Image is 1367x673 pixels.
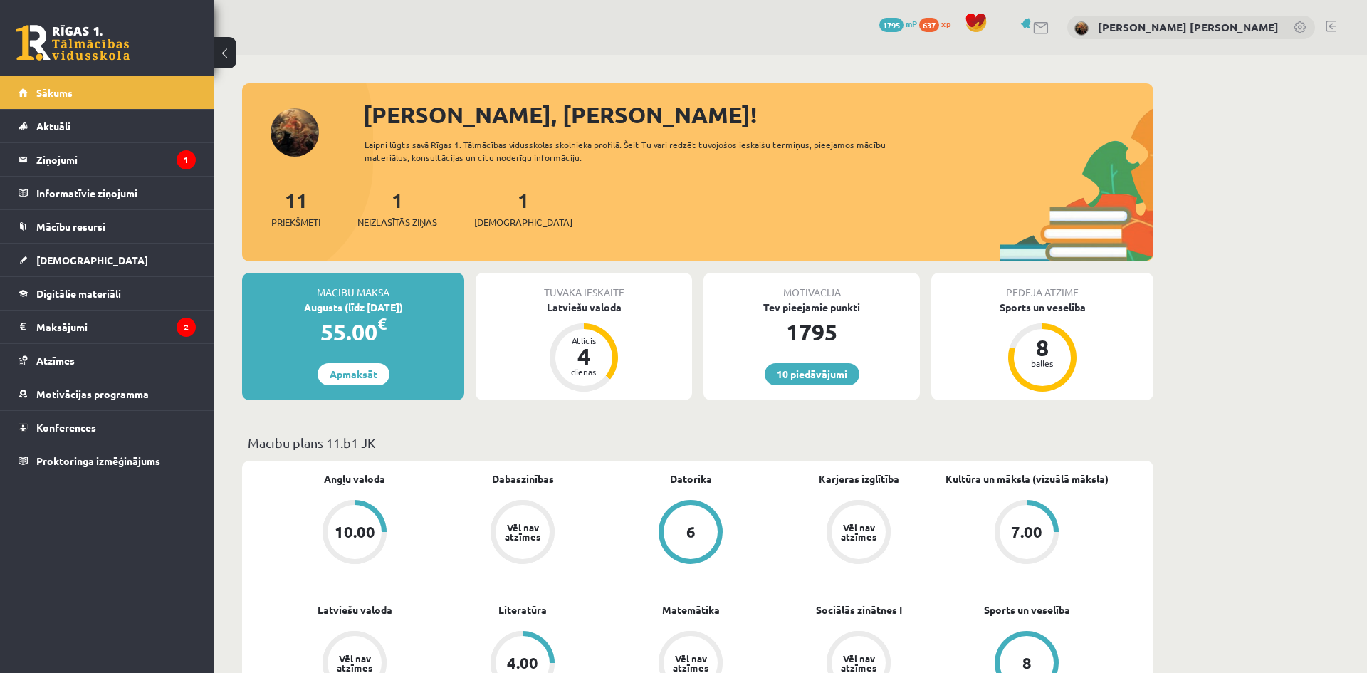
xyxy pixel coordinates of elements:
[879,18,904,32] span: 1795
[36,254,148,266] span: [DEMOGRAPHIC_DATA]
[819,471,899,486] a: Karjeras izglītība
[36,421,96,434] span: Konferences
[36,177,196,209] legend: Informatīvie ziņojumi
[662,602,720,617] a: Matemātika
[765,363,859,385] a: 10 piedāvājumi
[946,471,1109,486] a: Kultūra un māksla (vizuālā māksla)
[271,215,320,229] span: Priekšmeti
[931,300,1153,315] div: Sports un veselība
[607,500,775,567] a: 6
[365,138,911,164] div: Laipni lūgts savā Rīgas 1. Tālmācības vidusskolas skolnieka profilā. Šeit Tu vari redzēt tuvojošo...
[335,654,375,672] div: Vēl nav atzīmes
[19,311,196,343] a: Maksājumi2
[242,315,464,349] div: 55.00
[816,602,902,617] a: Sociālās zinātnes I
[19,244,196,276] a: [DEMOGRAPHIC_DATA]
[474,215,572,229] span: [DEMOGRAPHIC_DATA]
[671,654,711,672] div: Vēl nav atzīmes
[984,602,1070,617] a: Sports un veselība
[36,311,196,343] legend: Maksājumi
[943,500,1111,567] a: 7.00
[562,345,605,367] div: 4
[1021,336,1064,359] div: 8
[562,367,605,376] div: dienas
[931,300,1153,394] a: Sports un veselība 8 balles
[357,187,437,229] a: 1Neizlasītās ziņas
[19,210,196,243] a: Mācību resursi
[931,273,1153,300] div: Pēdējā atzīme
[503,523,543,541] div: Vēl nav atzīmes
[1098,20,1279,34] a: [PERSON_NAME] [PERSON_NAME]
[36,120,70,132] span: Aktuāli
[1021,359,1064,367] div: balles
[271,500,439,567] a: 10.00
[36,287,121,300] span: Digitālie materiāli
[498,602,547,617] a: Literatūra
[775,500,943,567] a: Vēl nav atzīmes
[839,523,879,541] div: Vēl nav atzīmes
[357,215,437,229] span: Neizlasītās ziņas
[492,471,554,486] a: Dabaszinības
[476,300,692,315] div: Latviešu valoda
[377,313,387,334] span: €
[879,18,917,29] a: 1795 mP
[476,273,692,300] div: Tuvākā ieskaite
[177,150,196,169] i: 1
[703,300,920,315] div: Tev pieejamie punkti
[36,143,196,176] legend: Ziņojumi
[1022,655,1032,671] div: 8
[19,277,196,310] a: Digitālie materiāli
[919,18,958,29] a: 637 xp
[19,177,196,209] a: Informatīvie ziņojumi
[19,444,196,477] a: Proktoringa izmēģinājums
[476,300,692,394] a: Latviešu valoda Atlicis 4 dienas
[36,387,149,400] span: Motivācijas programma
[19,411,196,444] a: Konferences
[439,500,607,567] a: Vēl nav atzīmes
[703,273,920,300] div: Motivācija
[242,300,464,315] div: Augusts (līdz [DATE])
[16,25,130,61] a: Rīgas 1. Tālmācības vidusskola
[248,433,1148,452] p: Mācību plāns 11.b1 JK
[19,143,196,176] a: Ziņojumi1
[177,318,196,337] i: 2
[335,524,375,540] div: 10.00
[839,654,879,672] div: Vēl nav atzīmes
[271,187,320,229] a: 11Priekšmeti
[562,336,605,345] div: Atlicis
[363,98,1153,132] div: [PERSON_NAME], [PERSON_NAME]!
[36,86,73,99] span: Sākums
[36,220,105,233] span: Mācību resursi
[941,18,950,29] span: xp
[19,344,196,377] a: Atzīmes
[686,524,696,540] div: 6
[36,454,160,467] span: Proktoringa izmēģinājums
[906,18,917,29] span: mP
[36,354,75,367] span: Atzīmes
[919,18,939,32] span: 637
[19,76,196,109] a: Sākums
[318,363,389,385] a: Apmaksāt
[670,471,712,486] a: Datorika
[474,187,572,229] a: 1[DEMOGRAPHIC_DATA]
[324,471,385,486] a: Angļu valoda
[703,315,920,349] div: 1795
[1074,21,1089,36] img: Pēteris Anatolijs Drazlovskis
[507,655,538,671] div: 4.00
[318,602,392,617] a: Latviešu valoda
[19,377,196,410] a: Motivācijas programma
[242,273,464,300] div: Mācību maksa
[19,110,196,142] a: Aktuāli
[1011,524,1042,540] div: 7.00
